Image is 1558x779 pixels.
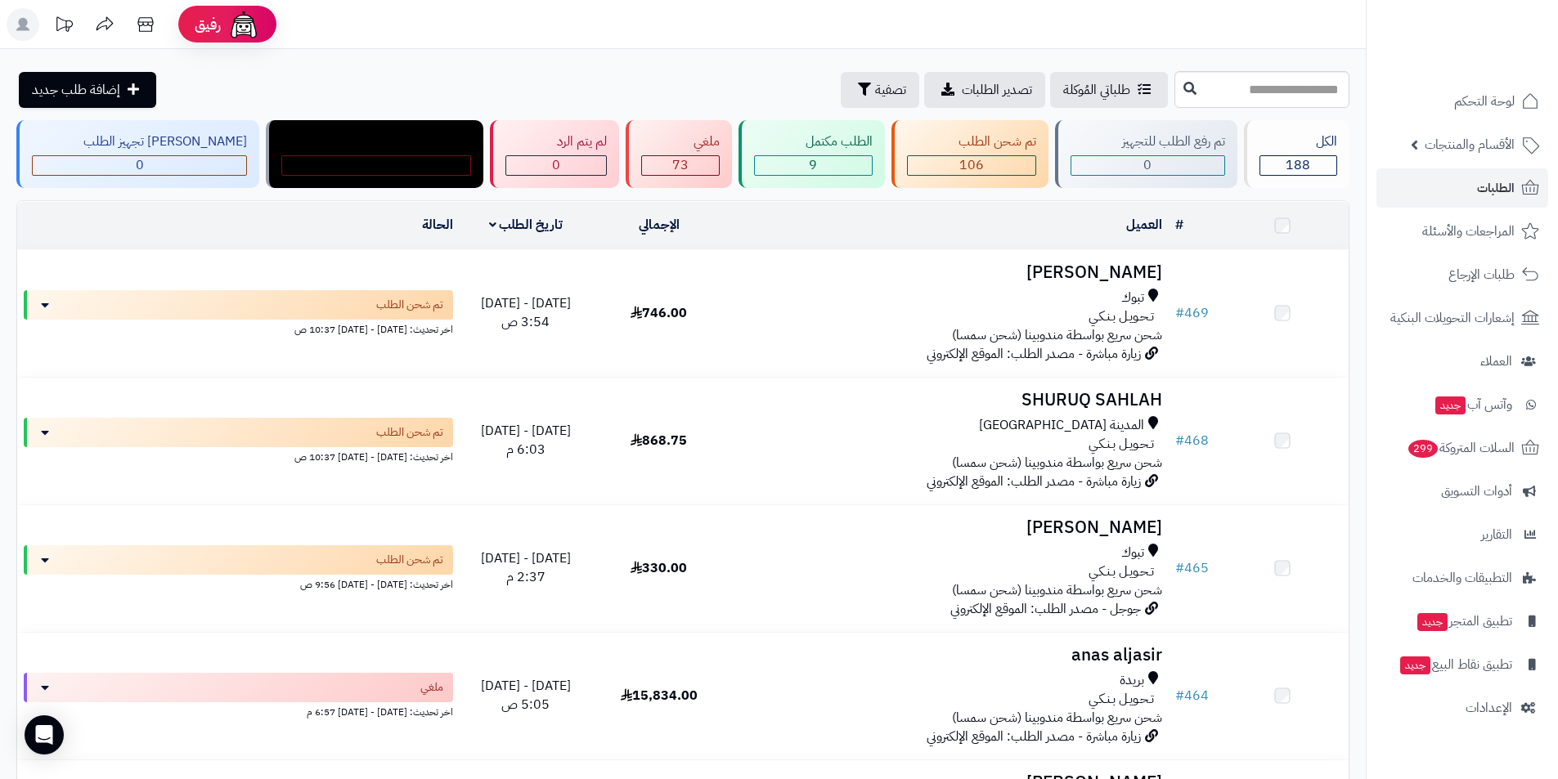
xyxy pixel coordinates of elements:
[19,72,156,108] a: إضافة طلب جديد
[927,727,1141,746] span: زيارة مباشرة - مصدر الطلب: الموقع الإلكتروني
[1412,566,1512,589] span: التطبيقات والخدمات
[1050,72,1168,108] a: طلباتي المُوكلة
[25,715,64,754] div: Open Intercom Messenger
[281,132,471,151] div: مندوب توصيل داخل الرياض
[907,132,1036,151] div: تم شحن الطلب
[631,558,687,578] span: 330.00
[631,431,687,450] span: 868.75
[227,8,260,41] img: ai-face.png
[841,72,919,108] button: تصفية
[1448,263,1515,286] span: طلبات الإرجاع
[1121,289,1144,307] span: تبوك
[1052,120,1241,188] a: تم رفع الطلب للتجهيز 0
[1175,686,1209,705] a: #464
[1175,558,1184,578] span: #
[481,676,571,714] span: [DATE] - [DATE] 5:05 ص
[1376,82,1548,121] a: لوحة التحكم
[1376,168,1548,208] a: الطلبات
[1422,220,1515,243] span: المراجعات والأسئلة
[505,132,607,151] div: لم يتم الرد
[639,215,680,235] a: الإجمالي
[732,518,1162,537] h3: [PERSON_NAME]
[908,156,1035,175] div: 106
[1376,298,1548,338] a: إشعارات التحويلات البنكية
[924,72,1045,108] a: تصدير الطلبات
[950,599,1141,619] span: جوجل - مصدر الطلب: الموقع الإلكتروني
[32,80,120,100] span: إضافة طلب جديد
[24,447,453,464] div: اخر تحديث: [DATE] - [DATE] 10:37 ص
[1089,435,1154,454] span: تـحـويـل بـنـكـي
[1376,645,1548,684] a: تطبيق نقاط البيعجديد
[952,580,1162,600] span: شحن سريع بواسطة مندوبينا (شحن سمسا)
[1089,307,1154,326] span: تـحـويـل بـنـكـي
[1434,393,1512,416] span: وآتس آب
[13,120,263,188] a: [PERSON_NAME] تجهيز الطلب 0
[1376,385,1548,424] a: وآتس آبجديد
[959,155,984,175] span: 106
[1126,215,1162,235] a: العميل
[1376,428,1548,468] a: السلات المتروكة299
[420,679,443,696] span: ملغي
[1407,439,1439,459] span: 299
[487,120,622,188] a: لم يتم الرد 0
[732,263,1162,282] h3: [PERSON_NAME]
[1286,155,1310,175] span: 188
[1071,156,1224,175] div: 0
[489,215,563,235] a: تاريخ الطلب
[755,156,872,175] div: 9
[1447,17,1542,51] img: logo-2.png
[1143,155,1152,175] span: 0
[672,155,689,175] span: 73
[641,132,719,151] div: ملغي
[962,80,1032,100] span: تصدير الطلبات
[952,453,1162,472] span: شحن سريع بواسطة مندوبينا (شحن سمسا)
[1259,132,1337,151] div: الكل
[979,416,1144,435] span: المدينة [GEOGRAPHIC_DATA]
[1376,255,1548,294] a: طلبات الإرجاع
[1376,472,1548,511] a: أدوات التسويق
[732,391,1162,410] h3: SHURUQ SAHLAH
[952,708,1162,728] span: شحن سريع بواسطة مندوبينا (شحن سمسا)
[376,552,443,568] span: تم شحن الطلب
[1063,80,1130,100] span: طلباتي المُوكلة
[1175,303,1184,323] span: #
[735,120,888,188] a: الطلب مكتمل 9
[1175,215,1183,235] a: #
[1175,686,1184,705] span: #
[754,132,873,151] div: الطلب مكتمل
[1089,562,1154,581] span: تـحـويـل بـنـكـي
[875,80,906,100] span: تصفية
[631,303,687,323] span: 746.00
[376,424,443,441] span: تم شحن الطلب
[888,120,1052,188] a: تم شحن الطلب 106
[1480,350,1512,373] span: العملاء
[376,297,443,313] span: تم شحن الطلب
[1441,480,1512,503] span: أدوات التسويق
[24,575,453,592] div: اخر تحديث: [DATE] - [DATE] 9:56 ص
[1399,653,1512,676] span: تطبيق نقاط البيع
[372,155,380,175] span: 0
[952,325,1162,345] span: شحن سريع بواسطة مندوبينا (شحن سمسا)
[481,548,571,587] span: [DATE] - [DATE] 2:37 م
[1376,515,1548,554] a: التقارير
[927,472,1141,491] span: زيارة مباشرة - مصدر الطلب: الموقع الإلكتروني
[1175,431,1184,450] span: #
[1175,558,1209,578] a: #465
[1089,690,1154,709] span: تـحـويـل بـنـكـي
[282,156,470,175] div: 0
[32,132,247,151] div: [PERSON_NAME] تجهيز الطلب
[263,120,487,188] a: مندوب توصيل داخل الرياض 0
[642,156,718,175] div: 73
[927,344,1141,364] span: زيارة مباشرة - مصدر الطلب: الموقع الإلكتروني
[1120,671,1144,690] span: بريدة
[1407,437,1515,459] span: السلات المتروكة
[1376,602,1548,641] a: تطبيق المتجرجديد
[1390,307,1515,329] span: إشعارات التحويلات البنكية
[33,156,246,175] div: 0
[1175,303,1209,323] a: #469
[1376,212,1548,251] a: المراجعات والأسئلة
[732,646,1162,665] h3: anas aljasir
[506,156,606,175] div: 0
[1400,656,1430,674] span: جديد
[552,155,560,175] span: 0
